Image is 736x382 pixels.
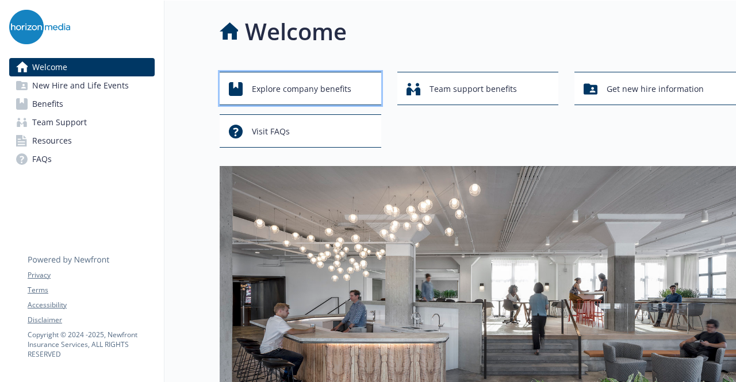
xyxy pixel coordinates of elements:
[245,14,347,49] h1: Welcome
[9,150,155,168] a: FAQs
[32,113,87,132] span: Team Support
[28,270,154,280] a: Privacy
[32,58,67,76] span: Welcome
[9,76,155,95] a: New Hire and Life Events
[397,72,559,105] button: Team support benefits
[220,72,381,105] button: Explore company benefits
[220,114,381,148] button: Visit FAQs
[9,113,155,132] a: Team Support
[28,300,154,310] a: Accessibility
[28,315,154,325] a: Disclaimer
[9,132,155,150] a: Resources
[252,121,290,142] span: Visit FAQs
[32,132,72,150] span: Resources
[32,150,52,168] span: FAQs
[9,58,155,76] a: Welcome
[32,76,129,95] span: New Hire and Life Events
[28,285,154,295] a: Terms
[574,72,736,105] button: Get new hire information
[32,95,63,113] span: Benefits
[9,95,155,113] a: Benefits
[430,78,517,100] span: Team support benefits
[28,330,154,359] p: Copyright © 2024 - 2025 , Newfront Insurance Services, ALL RIGHTS RESERVED
[252,78,351,100] span: Explore company benefits
[607,78,704,100] span: Get new hire information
